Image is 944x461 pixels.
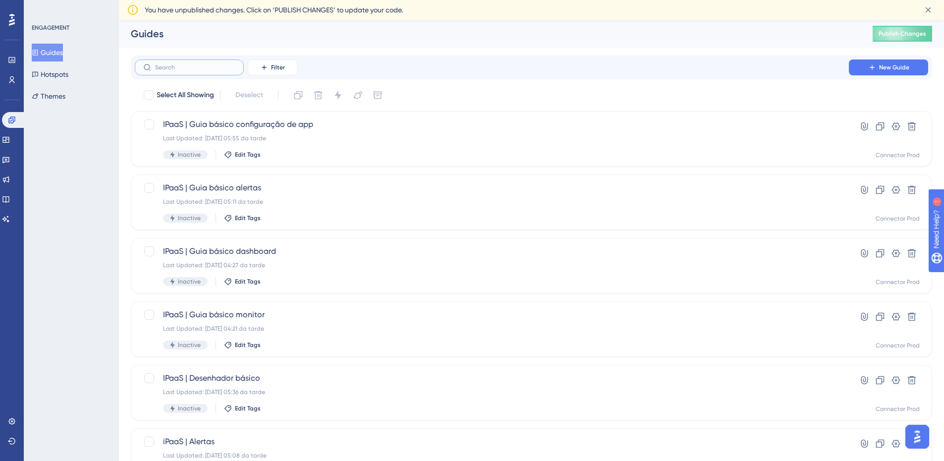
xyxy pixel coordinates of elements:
[879,30,926,38] span: Publish Changes
[32,87,65,105] button: Themes
[163,182,821,194] span: IPaaS | Guia básico alertas
[69,5,72,13] div: 1
[235,278,261,286] span: Edit Tags
[235,151,261,159] span: Edit Tags
[178,404,201,412] span: Inactive
[876,215,920,223] div: Connector Prod
[178,151,201,159] span: Inactive
[163,118,821,130] span: IPaaS | Guia básico configuração de app
[145,4,403,16] span: You have unpublished changes. Click on ‘PUBLISH CHANGES’ to update your code.
[876,405,920,413] div: Connector Prod
[178,278,201,286] span: Inactive
[163,436,821,448] span: iPaaS | Alertas
[163,372,821,384] span: IPaaS | Desenhador básico
[902,422,932,452] iframe: UserGuiding AI Assistant Launcher
[155,64,235,71] input: Search
[23,2,62,14] span: Need Help?
[178,214,201,222] span: Inactive
[163,198,821,206] div: Last Updated: [DATE] 05:11 da tarde
[876,278,920,286] div: Connector Prod
[876,342,920,349] div: Connector Prod
[32,24,69,32] div: ENGAGEMENT
[271,63,285,71] span: Filter
[163,452,821,460] div: Last Updated: [DATE] 05:08 da tarde
[235,341,261,349] span: Edit Tags
[224,404,261,412] button: Edit Tags
[32,44,63,61] button: Guides
[163,134,821,142] div: Last Updated: [DATE] 05:55 da tarde
[224,214,261,222] button: Edit Tags
[226,86,272,104] button: Deselect
[163,261,821,269] div: Last Updated: [DATE] 04:27 da tarde
[224,341,261,349] button: Edit Tags
[131,27,848,41] div: Guides
[224,151,261,159] button: Edit Tags
[879,63,909,71] span: New Guide
[157,89,214,101] span: Select All Showing
[248,59,297,75] button: Filter
[163,309,821,321] span: IPaaS | Guia básico monitor
[873,26,932,42] button: Publish Changes
[163,325,821,333] div: Last Updated: [DATE] 04:21 da tarde
[163,245,821,257] span: IPaaS | Guia básico dashboard
[235,214,261,222] span: Edit Tags
[235,404,261,412] span: Edit Tags
[876,151,920,159] div: Connector Prod
[235,89,263,101] span: Deselect
[163,388,821,396] div: Last Updated: [DATE] 05:36 da tarde
[178,341,201,349] span: Inactive
[32,65,68,83] button: Hotspots
[849,59,928,75] button: New Guide
[224,278,261,286] button: Edit Tags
